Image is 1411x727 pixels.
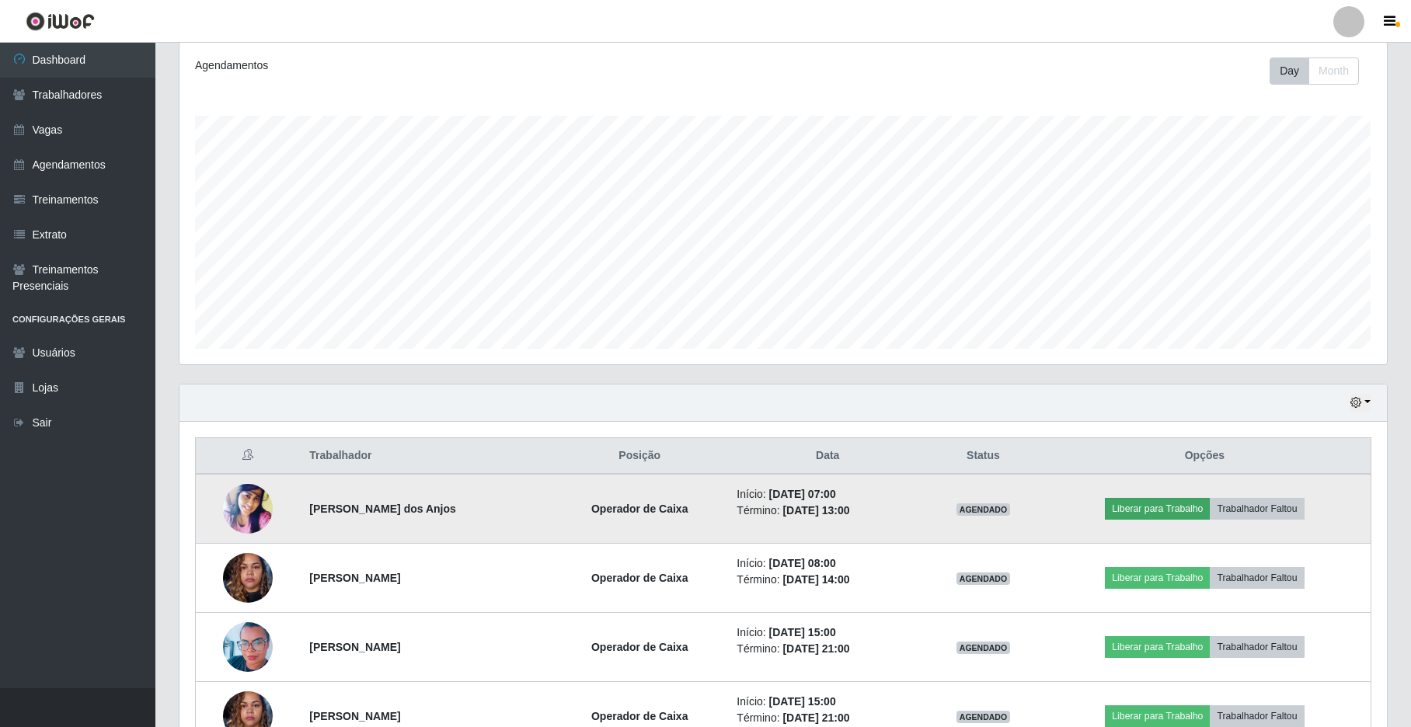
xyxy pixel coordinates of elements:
[223,616,273,679] img: 1650895174401.jpeg
[1105,498,1210,520] button: Liberar para Trabalho
[223,544,273,610] img: 1734465947432.jpeg
[737,710,918,726] li: Término:
[1039,438,1371,475] th: Opções
[1105,705,1210,727] button: Liberar para Trabalho
[769,488,836,500] time: [DATE] 07:00
[1270,57,1359,85] div: First group
[956,503,1011,516] span: AGENDADO
[769,695,836,708] time: [DATE] 15:00
[737,555,918,572] li: Início:
[309,641,400,653] strong: [PERSON_NAME]
[309,710,400,722] strong: [PERSON_NAME]
[591,710,688,722] strong: Operador de Caixa
[1270,57,1371,85] div: Toolbar with button groups
[928,438,1039,475] th: Status
[1210,705,1304,727] button: Trabalhador Faltou
[737,624,918,641] li: Início:
[26,12,95,31] img: CoreUI Logo
[737,641,918,657] li: Término:
[1270,57,1309,85] button: Day
[1105,567,1210,589] button: Liberar para Trabalho
[956,642,1011,654] span: AGENDADO
[1210,567,1304,589] button: Trabalhador Faltou
[1210,498,1304,520] button: Trabalhador Faltou
[727,438,928,475] th: Data
[737,486,918,503] li: Início:
[737,503,918,519] li: Término:
[782,504,849,517] time: [DATE] 13:00
[737,694,918,710] li: Início:
[956,711,1011,723] span: AGENDADO
[1308,57,1359,85] button: Month
[782,642,849,655] time: [DATE] 21:00
[737,572,918,588] li: Término:
[956,572,1011,585] span: AGENDADO
[591,641,688,653] strong: Operador de Caixa
[1105,636,1210,658] button: Liberar para Trabalho
[591,503,688,515] strong: Operador de Caixa
[309,572,400,584] strong: [PERSON_NAME]
[591,572,688,584] strong: Operador de Caixa
[769,557,836,569] time: [DATE] 08:00
[300,438,552,475] th: Trabalhador
[782,711,849,724] time: [DATE] 21:00
[309,503,456,515] strong: [PERSON_NAME] dos Anjos
[1210,636,1304,658] button: Trabalhador Faltou
[769,626,836,638] time: [DATE] 15:00
[195,57,671,74] div: Agendamentos
[782,573,849,586] time: [DATE] 14:00
[552,438,727,475] th: Posição
[223,480,273,538] img: 1685320572909.jpeg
